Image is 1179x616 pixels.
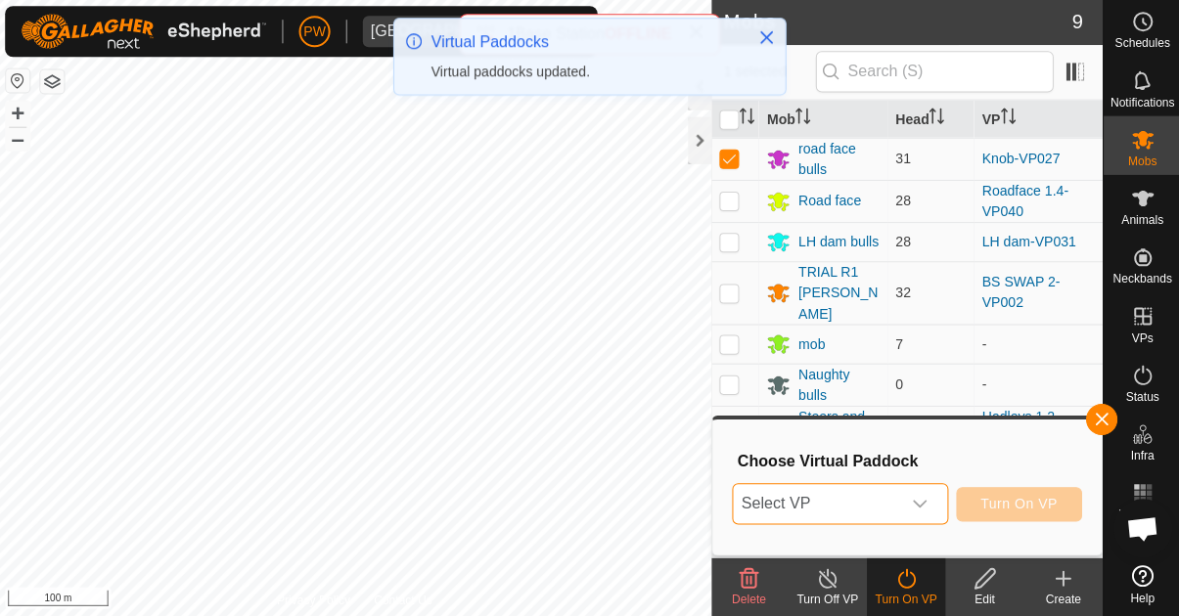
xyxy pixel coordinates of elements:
input: Search (S) [815,53,1052,94]
div: Open chat [1111,499,1170,557]
span: Delete [732,592,766,605]
a: Roadface 1.4-VP040 [980,184,1066,220]
a: Knob-VP027 [980,152,1058,167]
span: 32 [894,286,910,301]
span: Notifications [1109,98,1172,110]
span: 7 [894,336,902,352]
span: Neckbands [1111,274,1169,286]
a: Hadleys 1.2-VP028 [980,409,1058,445]
th: Mob [758,102,886,140]
span: PW [305,23,328,44]
td: - [973,325,1101,364]
button: + [9,103,32,126]
a: BS SWAP 2-VP002 [980,275,1058,311]
p-sorticon: Activate to sort [999,112,1015,128]
span: 31 [894,152,910,167]
div: LH dam bulls [797,233,878,253]
th: Head [886,102,973,140]
span: Select VP [733,484,898,523]
div: dropdown trigger [899,484,938,523]
span: Heatmap [1116,508,1164,520]
div: Virtual Paddocks [432,32,738,56]
a: Privacy Policy [279,591,352,608]
h2: Mobs [723,12,1070,35]
a: Help [1102,556,1179,611]
a: Contact Us [375,591,432,608]
span: 28 [894,194,910,209]
button: Turn On VP [955,487,1080,521]
div: Turn On VP [866,590,944,607]
button: Reset Map [9,70,32,94]
div: TRIAL R1 [PERSON_NAME] [797,263,879,325]
div: Steers and bulls [797,407,879,448]
button: – [9,128,32,152]
button: Close [752,25,780,53]
a: LH dam-VP031 [980,235,1074,250]
span: Animals [1119,215,1161,227]
div: Road face [797,192,860,212]
p-sorticon: Activate to sort [928,112,943,128]
span: Schedules [1112,39,1167,51]
div: Create [1022,590,1101,607]
div: Naughty bulls [797,365,879,406]
div: Virtual paddocks updated. [432,64,738,84]
th: VP [973,102,1101,140]
span: Status [1123,391,1156,403]
span: Infra [1128,450,1152,462]
span: 9 [1070,9,1081,38]
span: VPs [1129,332,1151,344]
div: road face bulls [797,140,879,181]
div: [GEOGRAPHIC_DATA] [372,25,535,41]
span: Turn On VP [979,496,1056,511]
div: Edit [944,590,1022,607]
span: Mobs [1126,156,1155,168]
td: - [973,364,1101,406]
span: 28 [894,235,910,250]
p-sorticon: Activate to sort [794,112,810,128]
p-sorticon: Activate to sort [739,112,754,128]
span: 0 [894,376,902,392]
div: mob [797,334,824,355]
button: Map Layers [43,71,67,95]
img: Gallagher Logo [23,16,268,51]
h3: Choose Virtual Paddock [737,452,1080,470]
div: Turn Off VP [788,590,866,607]
span: Kawhia Farm [364,18,543,49]
span: Help [1128,592,1153,603]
